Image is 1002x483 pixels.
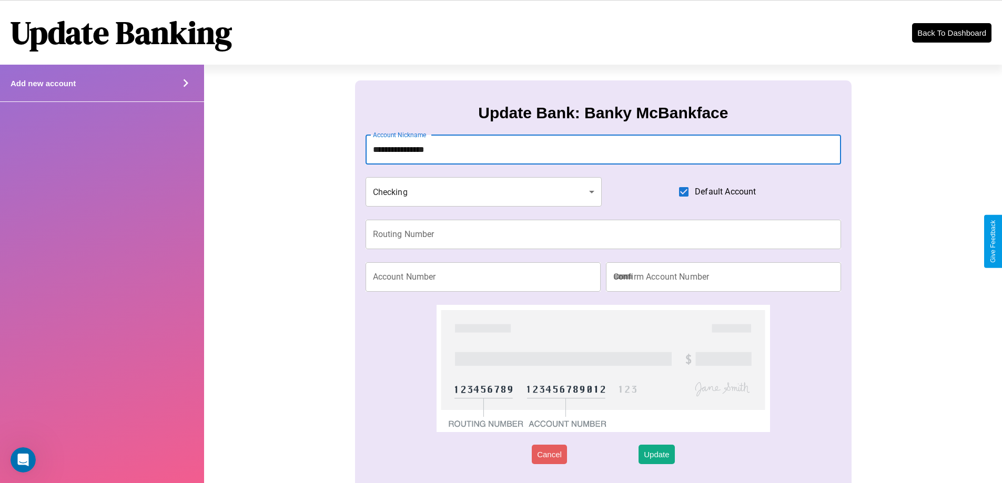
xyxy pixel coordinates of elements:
img: check [437,305,770,432]
h4: Add new account [11,79,76,88]
div: Give Feedback [989,220,997,263]
h1: Update Banking [11,11,232,54]
label: Account Nickname [373,130,427,139]
button: Cancel [532,445,567,464]
iframe: Intercom live chat [11,447,36,472]
div: Checking [366,177,602,207]
span: Default Account [695,186,756,198]
button: Update [639,445,674,464]
h3: Update Bank: Banky McBankface [478,104,728,122]
button: Back To Dashboard [912,23,991,43]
